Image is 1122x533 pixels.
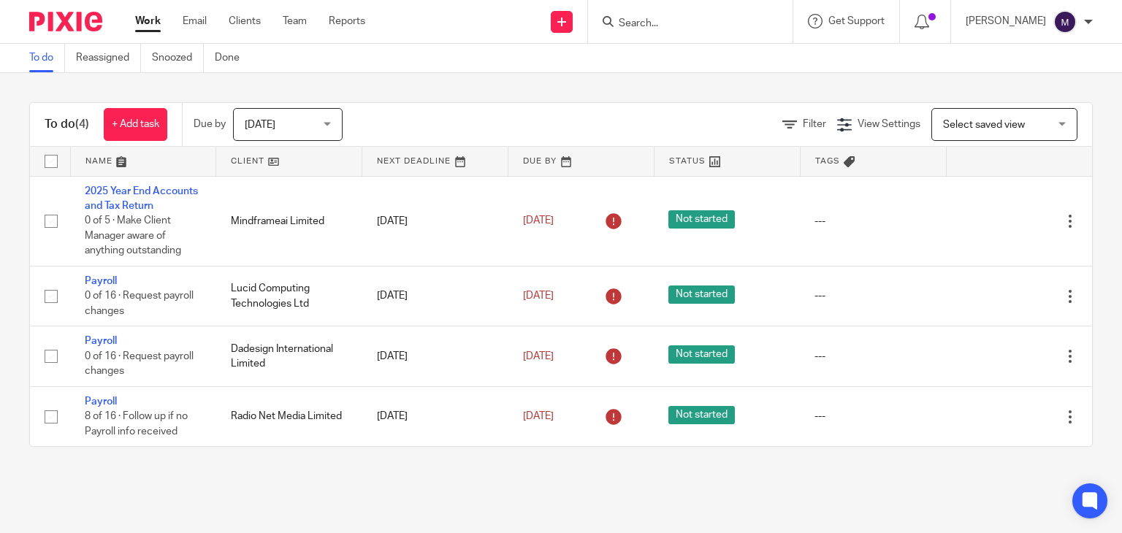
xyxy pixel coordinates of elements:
a: Done [215,44,251,72]
a: Payroll [85,396,117,407]
a: Team [283,14,307,28]
span: 0 of 16 · Request payroll changes [85,351,194,377]
a: Reassigned [76,44,141,72]
span: Not started [668,345,735,364]
span: [DATE] [245,120,275,130]
div: --- [814,288,931,303]
a: Email [183,14,207,28]
h1: To do [45,117,89,132]
img: svg%3E [1053,10,1077,34]
td: Dadesign International Limited [216,326,362,386]
a: Clients [229,14,261,28]
input: Search [617,18,749,31]
span: Not started [668,406,735,424]
a: + Add task [104,108,167,141]
div: --- [814,349,931,364]
a: Payroll [85,276,117,286]
div: --- [814,214,931,229]
span: [DATE] [523,351,554,361]
td: Mindframeai Limited [216,176,362,266]
img: Pixie [29,12,102,31]
a: Reports [329,14,365,28]
span: Select saved view [943,120,1025,130]
td: Lucid Computing Technologies Ltd [216,266,362,326]
span: [DATE] [523,215,554,226]
span: Not started [668,210,735,229]
td: Radio Net Media Limited [216,386,362,446]
a: Snoozed [152,44,204,72]
span: [DATE] [523,291,554,301]
td: [DATE] [362,326,508,386]
td: [DATE] [362,176,508,266]
p: [PERSON_NAME] [966,14,1046,28]
a: Work [135,14,161,28]
span: Tags [815,157,840,165]
a: Payroll [85,336,117,346]
span: (4) [75,118,89,130]
p: Due by [194,117,226,131]
span: Not started [668,285,735,304]
td: [DATE] [362,266,508,326]
a: 2025 Year End Accounts and Tax Return [85,186,198,211]
span: Filter [803,119,826,129]
span: 0 of 5 · Make Client Manager aware of anything outstanding [85,215,181,256]
span: 0 of 16 · Request payroll changes [85,291,194,316]
span: Get Support [828,16,885,26]
div: --- [814,409,931,423]
span: 8 of 16 · Follow up if no Payroll info received [85,411,188,437]
td: [DATE] [362,386,508,446]
span: View Settings [858,119,920,129]
span: [DATE] [523,411,554,421]
a: To do [29,44,65,72]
